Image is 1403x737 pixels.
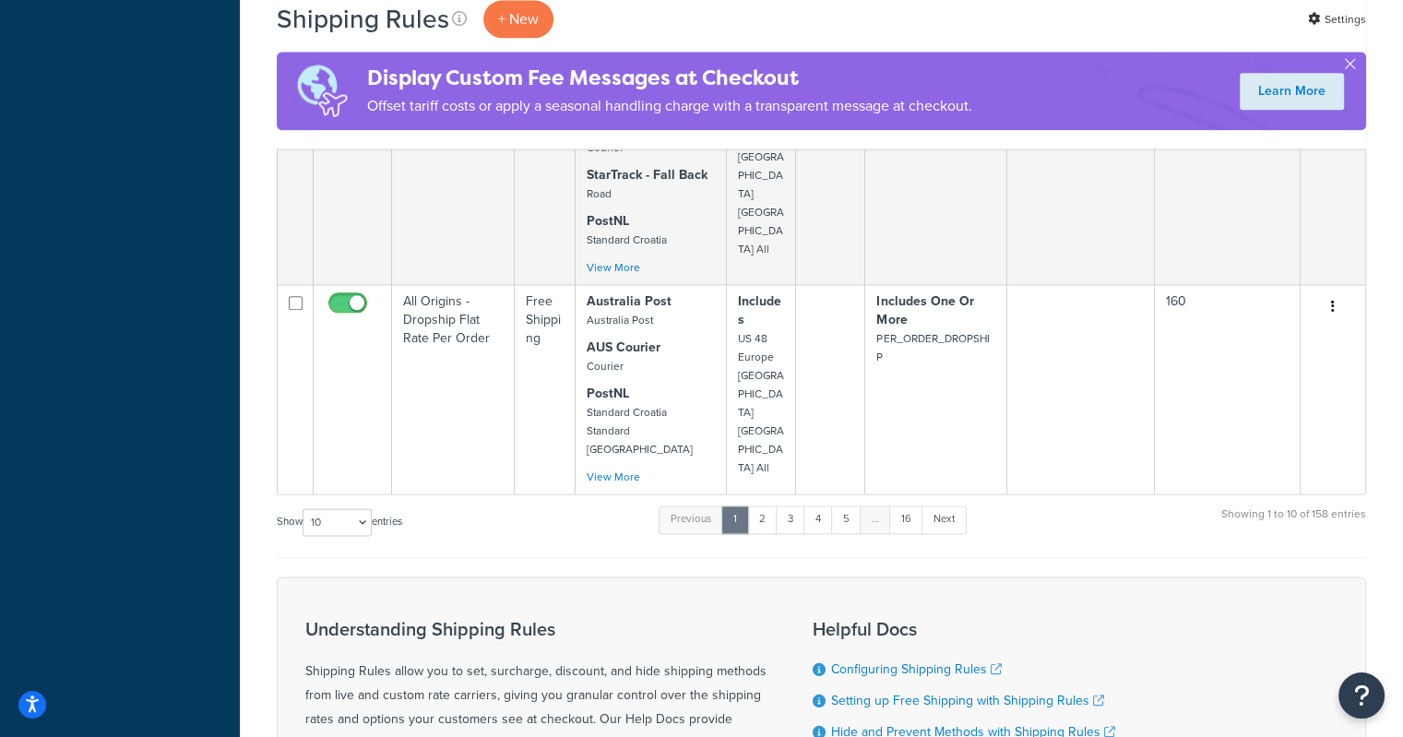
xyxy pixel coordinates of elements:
td: All Origins - Dropship Flat Rate Per Item [392,65,515,284]
small: Road [587,185,612,202]
td: Free Shipping [515,65,576,284]
small: Courier [587,358,624,374]
strong: PostNL [587,211,629,231]
h3: Helpful Docs [813,619,1115,639]
select: Showentries [303,508,372,536]
a: 4 [803,505,833,533]
img: duties-banner-06bc72dcb5fe05cb3f9472aba00be2ae8eb53ab6f0d8bb03d382ba314ac3c341.png [277,52,367,130]
strong: PostNL [587,384,629,403]
h1: Shipping Rules [277,1,449,37]
a: Setting up Free Shipping with Shipping Rules [831,691,1104,710]
strong: StarTrack - Fall Back [587,165,707,184]
td: Free Shipping [515,284,576,493]
small: Standard Croatia Standard [GEOGRAPHIC_DATA] [587,404,693,458]
a: 3 [776,505,805,533]
a: Configuring Shipping Rules [831,660,1002,679]
strong: Australia Post [587,291,672,311]
td: 160 [1155,65,1301,284]
small: US 48 Europe [GEOGRAPHIC_DATA] [GEOGRAPHIC_DATA] All [738,330,784,476]
label: Show entries [277,508,402,536]
a: 5 [831,505,862,533]
a: View More [587,259,640,276]
small: Australia Post [587,312,653,328]
strong: Includes [738,291,781,329]
a: Previous [659,505,723,533]
small: Standard Croatia [587,232,667,248]
p: Offset tariff costs or apply a seasonal handling charge with a transparent message at checkout. [367,93,972,119]
a: … [860,505,891,533]
small: PER_ORDER_DROPSHIP [876,330,989,365]
a: View More [587,469,640,485]
td: All Origins - Dropship Flat Rate Per Order [392,284,515,493]
strong: AUS Courier [587,338,660,357]
a: 2 [747,505,778,533]
a: Next [921,505,967,533]
h4: Display Custom Fee Messages at Checkout [367,63,972,93]
a: Learn More [1240,73,1344,110]
a: 16 [889,505,923,533]
small: US 48 Europe [GEOGRAPHIC_DATA] [GEOGRAPHIC_DATA] All [738,112,784,257]
strong: Includes One Or More [876,291,973,329]
button: Open Resource Center [1338,672,1385,719]
td: 160 [1155,284,1301,493]
div: Showing 1 to 10 of 158 entries [1221,504,1366,543]
h3: Understanding Shipping Rules [305,619,767,639]
a: Settings [1308,6,1366,32]
a: 1 [721,505,749,533]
